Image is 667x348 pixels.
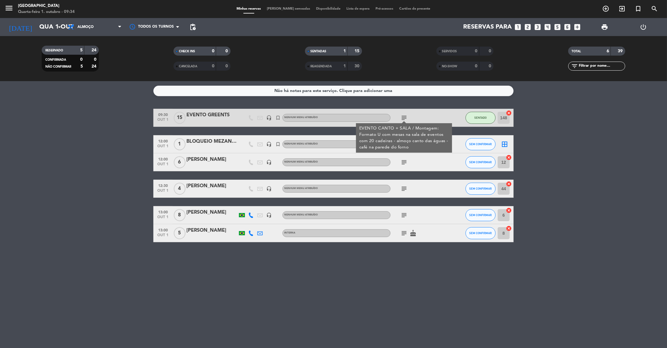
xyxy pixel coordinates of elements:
span: 1 [174,138,186,150]
i: border_all [501,141,508,148]
i: cancel [506,207,512,213]
span: CANCELADA [179,65,198,68]
div: Quarta-feira 1. outubro - 09:34 [18,9,75,15]
span: SENTADAS [310,50,326,53]
span: SEM CONFIRMAR [469,231,492,235]
strong: 6 [607,49,609,53]
span: REAGENDADA [310,65,332,68]
span: 12:00 [155,137,171,144]
span: out 1 [155,233,171,240]
button: SENTADO [466,112,496,124]
strong: 0 [225,64,229,68]
span: Disponibilidade [313,7,344,11]
i: cake [409,230,417,237]
i: exit_to_app [618,5,626,12]
div: [PERSON_NAME] [186,227,237,234]
span: TOTAL [572,50,581,53]
button: SEM CONFIRMAR [466,183,496,195]
span: SEM CONFIRMAR [469,142,492,146]
button: SEM CONFIRMAR [466,156,496,168]
i: subject [400,159,408,166]
span: print [601,23,608,31]
span: Nenhum menu atribuído [284,161,318,163]
span: Nenhum menu atribuído [284,187,318,190]
span: Pré-acessos [373,7,397,11]
strong: 15 [355,49,361,53]
strong: 39 [618,49,624,53]
strong: 0 [225,49,229,53]
strong: 30 [355,64,361,68]
div: EVENTO GREENTS [186,111,237,119]
span: out 1 [155,189,171,196]
i: subject [400,114,408,121]
div: EVENTO CANTO + SALA / Montagem: Formato U com mesas na sala de eventos com 20 cadeiras - almoço c... [359,125,449,151]
i: looks_3 [534,23,542,31]
i: headset_mic [266,186,272,191]
span: pending_actions [189,23,196,31]
span: Minhas reservas [234,7,264,11]
i: subject [400,230,408,237]
span: Interna [284,232,295,234]
span: Nenhum menu atribuído [284,116,318,119]
i: arrow_drop_down [56,23,63,31]
i: turned_in_not [635,5,642,12]
strong: 1 [343,64,346,68]
span: Lista de espera [344,7,373,11]
span: 8 [174,209,186,221]
span: NÃO CONFIRMAR [45,65,71,68]
i: turned_in_not [275,115,281,121]
span: [PERSON_NAME] semeadas [264,7,313,11]
span: Nenhum menu atribuído [284,143,318,145]
span: RESERVADO [45,49,63,52]
strong: 24 [92,48,98,52]
div: Não há notas para este serviço. Clique para adicionar uma [275,87,393,94]
i: cancel [506,225,512,231]
div: [PERSON_NAME] [186,209,237,216]
i: cancel [506,181,512,187]
strong: 5 [80,48,83,52]
span: CONFIRMADA [45,58,66,61]
div: [PERSON_NAME] [186,182,237,190]
i: subject [400,212,408,219]
i: cancel [506,110,512,116]
span: 5 [174,227,186,239]
i: headset_mic [266,160,272,165]
span: 12:00 [155,155,171,162]
button: SEM CONFIRMAR [466,138,496,150]
button: SEM CONFIRMAR [466,209,496,221]
span: SERVIDOS [442,50,457,53]
span: out 1 [155,144,171,151]
i: headset_mic [266,212,272,218]
span: out 1 [155,118,171,125]
button: menu [5,4,14,15]
strong: 0 [475,64,478,68]
span: SEM CONFIRMAR [469,160,492,164]
button: SEM CONFIRMAR [466,227,496,239]
span: 13:00 [155,208,171,215]
span: SENTADO [475,116,487,119]
i: headset_mic [266,142,272,147]
strong: 0 [475,49,478,53]
div: [GEOGRAPHIC_DATA] [18,3,75,9]
span: out 1 [155,215,171,222]
span: Almoço [77,25,94,29]
i: filter_list [571,63,578,70]
span: 6 [174,156,186,168]
div: LOG OUT [624,18,662,36]
span: out 1 [155,162,171,169]
strong: 5 [80,64,83,69]
span: Cartões de presente [397,7,433,11]
span: 09:30 [155,111,171,118]
span: NO-SHOW [442,65,457,68]
span: Reservas para [463,23,512,31]
strong: 0 [80,57,83,62]
span: SEM CONFIRMAR [469,213,492,217]
input: Filtrar por nome... [578,63,625,69]
i: looks_6 [564,23,572,31]
strong: 0 [94,57,98,62]
span: SEM CONFIRMAR [469,187,492,190]
strong: 24 [92,64,98,69]
span: 4 [174,183,186,195]
i: menu [5,4,14,13]
span: 12:30 [155,182,171,189]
